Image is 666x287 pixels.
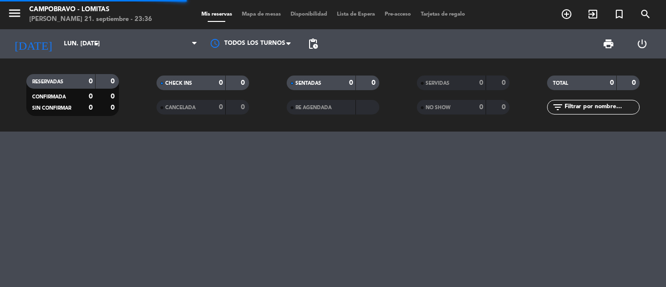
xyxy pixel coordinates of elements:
strong: 0 [111,93,117,100]
span: Mis reservas [196,12,237,17]
strong: 0 [89,93,93,100]
i: filter_list [552,101,564,113]
i: arrow_drop_down [91,38,102,50]
i: turned_in_not [613,8,625,20]
strong: 0 [111,78,117,85]
button: menu [7,6,22,24]
i: [DATE] [7,33,59,55]
span: Mapa de mesas [237,12,286,17]
strong: 0 [479,79,483,86]
span: SENTADAS [295,81,321,86]
strong: 0 [241,79,247,86]
strong: 0 [632,79,638,86]
span: SIN CONFIRMAR [32,106,71,111]
span: RESERVADAS [32,79,63,84]
span: SERVIDAS [426,81,450,86]
span: TOTAL [553,81,568,86]
span: CONFIRMADA [32,95,66,99]
div: LOG OUT [625,29,659,58]
strong: 0 [241,104,247,111]
strong: 0 [502,104,508,111]
strong: 0 [219,79,223,86]
strong: 0 [349,79,353,86]
strong: 0 [111,104,117,111]
span: NO SHOW [426,105,451,110]
strong: 0 [610,79,614,86]
strong: 0 [89,104,93,111]
span: CANCELADA [165,105,196,110]
i: add_circle_outline [561,8,572,20]
i: search [640,8,651,20]
span: Lista de Espera [332,12,380,17]
strong: 0 [502,79,508,86]
i: exit_to_app [587,8,599,20]
span: Tarjetas de regalo [416,12,470,17]
strong: 0 [479,104,483,111]
strong: 0 [89,78,93,85]
span: print [603,38,614,50]
span: pending_actions [307,38,319,50]
span: RE AGENDADA [295,105,332,110]
strong: 0 [372,79,377,86]
input: Filtrar por nombre... [564,102,639,113]
strong: 0 [219,104,223,111]
span: Disponibilidad [286,12,332,17]
div: Campobravo - Lomitas [29,5,152,15]
i: menu [7,6,22,20]
i: power_settings_new [636,38,648,50]
span: Pre-acceso [380,12,416,17]
span: CHECK INS [165,81,192,86]
div: [PERSON_NAME] 21. septiembre - 23:36 [29,15,152,24]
